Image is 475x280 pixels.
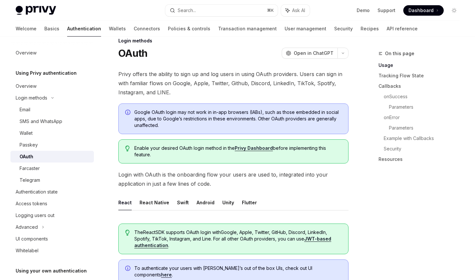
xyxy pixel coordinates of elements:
div: Overview [16,82,37,90]
a: Example with Callbacks [384,133,465,144]
a: UI components [10,233,94,245]
a: Connectors [134,21,160,37]
a: Demo [357,7,370,14]
a: Overview [10,80,94,92]
h1: OAuth [118,47,147,59]
a: here [161,272,172,278]
a: User management [285,21,326,37]
a: API reference [387,21,418,37]
div: Email [20,106,30,114]
button: Open in ChatGPT [282,48,337,59]
button: Flutter [242,195,257,210]
a: OAuth [10,151,94,163]
span: Privy offers the ability to sign up and log users in using OAuth providers. Users can sign in wit... [118,70,349,97]
a: Privy Dashboard [235,145,273,151]
div: Whitelabel [16,247,38,255]
a: Authentication state [10,186,94,198]
div: Login methods [118,38,349,44]
span: Dashboard [408,7,434,14]
a: Passkey [10,139,94,151]
a: Overview [10,47,94,59]
a: Authentication [67,21,101,37]
a: Transaction management [218,21,277,37]
a: Support [378,7,395,14]
a: Email [10,104,94,116]
a: Telegram [10,174,94,186]
svg: Info [125,110,132,116]
img: light logo [16,6,56,15]
span: To authenticate your users with [PERSON_NAME]’s out of the box UIs, check out UI components . [134,265,342,278]
h5: Using Privy authentication [16,69,77,77]
div: Telegram [20,176,40,184]
span: On this page [385,50,414,57]
svg: Info [125,266,132,272]
svg: Tip [125,146,130,151]
a: Policies & controls [168,21,210,37]
div: Advanced [16,223,38,231]
button: Android [197,195,215,210]
div: OAuth [20,153,33,161]
span: Ask AI [292,7,305,14]
button: Search...⌘K [165,5,278,16]
div: Wallet [20,129,33,137]
a: Security [384,144,465,154]
a: Callbacks [379,81,465,91]
a: onError [384,112,465,123]
span: The React SDK supports OAuth login with Google, Apple, Twitter, GitHub, Discord, LinkedIn, Spotif... [134,229,342,249]
div: Overview [16,49,37,57]
a: Tracking Flow State [379,70,465,81]
div: Passkey [20,141,38,149]
a: Dashboard [403,5,444,16]
div: Access tokens [16,200,47,208]
a: Basics [44,21,59,37]
span: Open in ChatGPT [294,50,334,56]
a: Wallet [10,127,94,139]
a: Parameters [389,102,465,112]
div: Logging users out [16,211,54,219]
button: Swift [177,195,189,210]
a: Farcaster [10,163,94,174]
div: Authentication state [16,188,58,196]
a: Parameters [389,123,465,133]
div: Login methods [16,94,47,102]
button: Unity [222,195,234,210]
h5: Using your own authentication [16,267,87,275]
button: Ask AI [281,5,310,16]
span: Login with OAuth is the onboarding flow your users are used to, integrated into your application ... [118,170,349,188]
a: onSuccess [384,91,465,102]
div: SMS and WhatsApp [20,117,62,125]
a: Wallets [109,21,126,37]
button: Toggle dark mode [449,5,459,16]
div: Farcaster [20,164,40,172]
a: Security [334,21,353,37]
svg: Tip [125,230,130,236]
button: React [118,195,132,210]
button: React Native [140,195,169,210]
a: SMS and WhatsApp [10,116,94,127]
div: UI components [16,235,48,243]
a: Usage [379,60,465,70]
span: Enable your desired OAuth login method in the before implementing this feature. [134,145,342,158]
a: Recipes [361,21,379,37]
span: ⌘ K [267,8,274,13]
a: Whitelabel [10,245,94,257]
a: Welcome [16,21,37,37]
span: Google OAuth login may not work in in-app browsers (IABs), such as those embedded in social apps,... [134,109,342,129]
a: Access tokens [10,198,94,210]
a: Resources [379,154,465,164]
div: Search... [178,7,196,14]
a: Logging users out [10,210,94,221]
